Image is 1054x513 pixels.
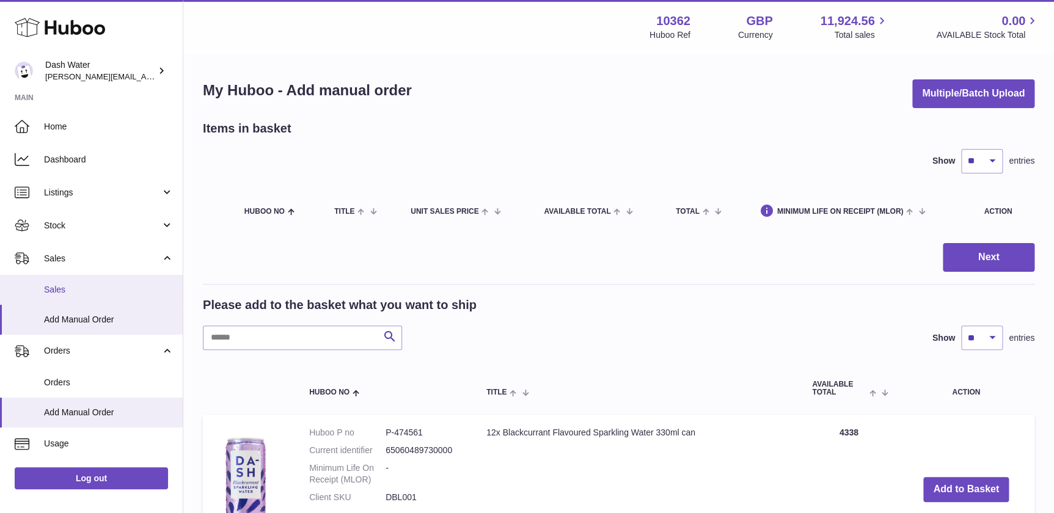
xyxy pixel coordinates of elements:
[936,29,1039,41] span: AVAILABLE Stock Total
[820,13,874,29] span: 11,924.56
[203,81,412,100] h1: My Huboo - Add manual order
[44,154,174,166] span: Dashboard
[44,187,161,198] span: Listings
[746,13,772,29] strong: GBP
[984,208,1022,216] div: Action
[486,388,507,396] span: Title
[203,120,291,137] h2: Items in basket
[309,492,386,503] dt: Client SKU
[1009,332,1034,344] span: entries
[15,62,33,80] img: james@dash-water.com
[932,332,955,344] label: Show
[912,79,1034,108] button: Multiple/Batch Upload
[309,388,350,396] span: Huboo no
[386,445,462,456] dd: 65060489730000
[650,29,690,41] div: Huboo Ref
[44,314,174,326] span: Add Manual Order
[44,253,161,264] span: Sales
[411,208,478,216] span: Unit Sales Price
[45,71,245,81] span: [PERSON_NAME][EMAIL_ADDRESS][DOMAIN_NAME]
[386,492,462,503] dd: DBL001
[656,13,690,29] strong: 10362
[44,407,174,418] span: Add Manual Order
[386,462,462,486] dd: -
[1009,155,1034,167] span: entries
[676,208,700,216] span: Total
[923,477,1009,502] button: Add to Basket
[943,243,1034,272] button: Next
[44,284,174,296] span: Sales
[334,208,354,216] span: Title
[309,445,386,456] dt: Current identifier
[936,13,1039,41] a: 0.00 AVAILABLE Stock Total
[309,462,386,486] dt: Minimum Life On Receipt (MLOR)
[1001,13,1025,29] span: 0.00
[812,380,866,396] span: AVAILABLE Total
[738,29,773,41] div: Currency
[244,208,285,216] span: Huboo no
[932,155,955,167] label: Show
[386,427,462,438] dd: P-474561
[44,345,161,357] span: Orders
[15,467,168,489] a: Log out
[544,208,610,216] span: AVAILABLE Total
[45,59,155,82] div: Dash Water
[777,208,904,216] span: Minimum Life On Receipt (MLOR)
[309,427,386,438] dt: Huboo P no
[44,438,174,449] span: Usage
[820,13,888,41] a: 11,924.56 Total sales
[834,29,888,41] span: Total sales
[44,121,174,133] span: Home
[44,220,161,231] span: Stock
[898,368,1034,409] th: Action
[44,377,174,388] span: Orders
[203,297,477,313] h2: Please add to the basket what you want to ship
